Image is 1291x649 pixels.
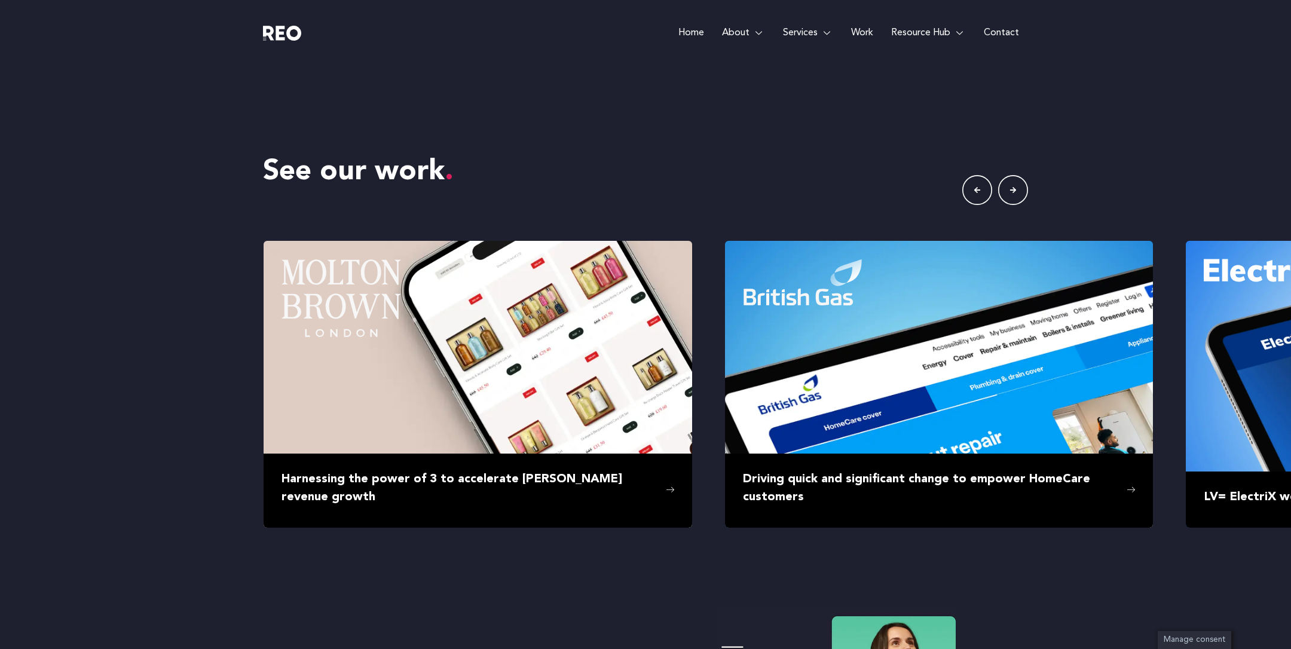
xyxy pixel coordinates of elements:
img: BGAS.svg [743,259,862,306]
a: Harnessing the power of 3 to accelerate [PERSON_NAME] revenue growth [264,241,692,528]
span: See our work [263,158,454,186]
a: Driving quick and significant change to empower HomeCare customers [725,241,1154,528]
span: Manage consent [1164,636,1225,644]
img: MOLBROWN-Logo.svg [282,259,401,338]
